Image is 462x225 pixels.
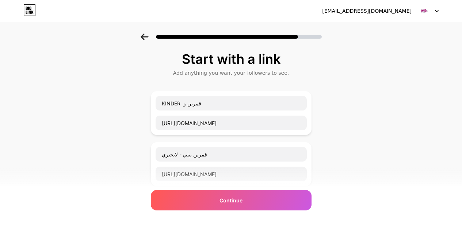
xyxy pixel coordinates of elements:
[154,52,308,66] div: Start with a link
[322,7,412,15] div: [EMAIL_ADDRESS][DOMAIN_NAME]
[156,147,307,162] input: Link name
[154,69,308,77] div: Add anything you want your followers to see.
[156,116,307,130] input: URL
[156,96,307,110] input: Link name
[156,167,307,181] input: URL
[417,4,431,18] img: Abdalrhman Maaly
[219,197,243,204] span: Continue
